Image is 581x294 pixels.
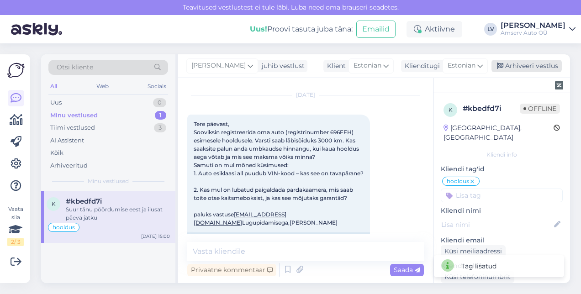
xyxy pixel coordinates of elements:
[250,24,353,35] div: Proovi tasuta juba täna:
[441,151,563,159] div: Kliendi info
[50,148,63,157] div: Kõik
[461,262,496,271] div: Tag lisatud
[444,123,554,142] div: [GEOGRAPHIC_DATA], [GEOGRAPHIC_DATA]
[441,206,563,215] p: Kliendi nimi
[520,104,560,114] span: Offline
[447,178,469,184] span: hooldus
[484,23,497,36] div: LV
[187,264,276,276] div: Privaatne kommentaar
[407,21,462,37] div: Aktiivne
[501,22,565,29] div: [PERSON_NAME]
[441,189,563,202] input: Lisa tag
[7,62,25,79] img: Askly Logo
[394,266,420,274] span: Saada
[48,80,59,92] div: All
[95,80,111,92] div: Web
[501,29,565,37] div: Amserv Auto OÜ
[66,205,170,222] div: Suur tänu pöördumise eest ja ilusat päeva jätku
[7,238,24,246] div: 2 / 3
[50,123,95,132] div: Tiimi vestlused
[50,98,62,107] div: Uus
[463,103,520,114] div: # kbedfd7i
[154,123,166,132] div: 3
[441,245,506,257] div: Küsi meiliaadressi
[194,211,286,226] a: [EMAIL_ADDRESS][DOMAIN_NAME]
[354,61,381,71] span: Estonian
[7,205,24,246] div: Vaata siia
[53,225,75,230] span: hooldus
[153,98,166,107] div: 0
[555,81,563,89] img: zendesk
[441,220,552,230] input: Lisa nimi
[194,121,364,226] span: Tere päevast, Sooviksin registreerida oma auto (registrinumber 696FFH) esimesele hooldusele. Vars...
[146,80,168,92] div: Socials
[356,21,396,38] button: Emailid
[155,111,166,120] div: 1
[52,200,56,207] span: k
[50,111,98,120] div: Minu vestlused
[187,91,424,99] div: [DATE]
[88,177,129,185] span: Minu vestlused
[66,197,102,205] span: #kbedfd7i
[191,61,246,71] span: [PERSON_NAME]
[50,161,88,170] div: Arhiveeritud
[501,22,576,37] a: [PERSON_NAME]Amserv Auto OÜ
[441,164,563,174] p: Kliendi tag'id
[258,61,305,71] div: juhib vestlust
[141,233,170,240] div: [DATE] 15:00
[448,61,475,71] span: Estonian
[57,63,93,72] span: Otsi kliente
[323,61,346,71] div: Klient
[250,25,267,33] b: Uus!
[449,106,453,113] span: k
[401,61,440,71] div: Klienditugi
[441,236,563,245] p: Kliendi email
[50,136,84,145] div: AI Assistent
[491,60,562,72] div: Arhiveeri vestlus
